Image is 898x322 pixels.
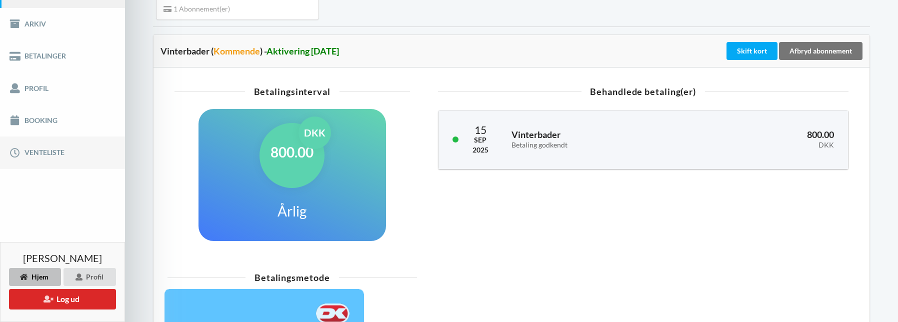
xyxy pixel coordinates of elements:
[163,4,230,13] span: 1 Abonnement(er)
[694,141,834,149] div: DKK
[9,268,61,286] div: Hjem
[438,87,849,96] div: Behandlede betaling(er)
[23,253,102,263] span: [PERSON_NAME]
[472,145,488,155] div: 2025
[9,289,116,309] button: Log ud
[167,273,417,282] div: Betalingsmetode
[726,42,777,60] div: Skift kort
[779,42,862,60] div: Afbryd abonnement
[160,46,724,56] div: Vinterbader
[807,129,834,140] span: 800.00
[174,87,410,96] div: Betalingsinterval
[266,45,339,56] span: Aktivering [DATE]
[213,45,260,56] span: Kommende
[472,124,488,135] div: 15
[63,268,116,286] div: Profil
[472,135,488,145] div: Sep
[511,129,680,149] h3: Vinterbader
[511,141,680,149] div: Betaling godkendt
[298,116,331,149] div: DKK
[211,46,339,56] div: ( ) -
[277,202,306,220] h1: Årlig
[270,143,313,161] h1: 800.00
